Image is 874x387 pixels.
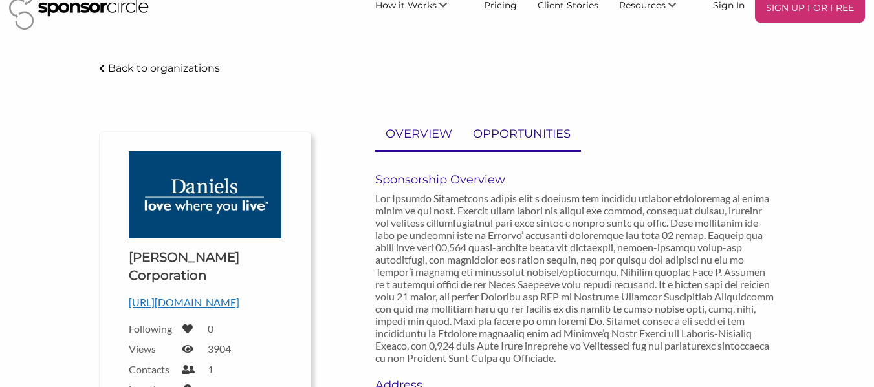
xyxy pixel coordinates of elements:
[129,342,174,355] label: Views
[129,151,281,238] img: Daniels Logo
[108,62,220,74] p: Back to organizations
[129,363,174,375] label: Contacts
[129,322,174,335] label: Following
[386,125,452,143] p: OVERVIEW
[208,342,231,355] label: 3904
[129,294,281,311] p: [URL][DOMAIN_NAME]
[473,125,571,143] p: OPPORTUNITIES
[208,363,213,375] label: 1
[375,192,775,364] p: Lor Ipsumdo Sitametcons adipis elit s doeiusm tem incididu utlabor etdoloremag al enima minim ve ...
[375,173,775,187] h6: Sponsorship Overview
[129,248,281,284] h1: [PERSON_NAME] Corporation
[208,322,213,335] label: 0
